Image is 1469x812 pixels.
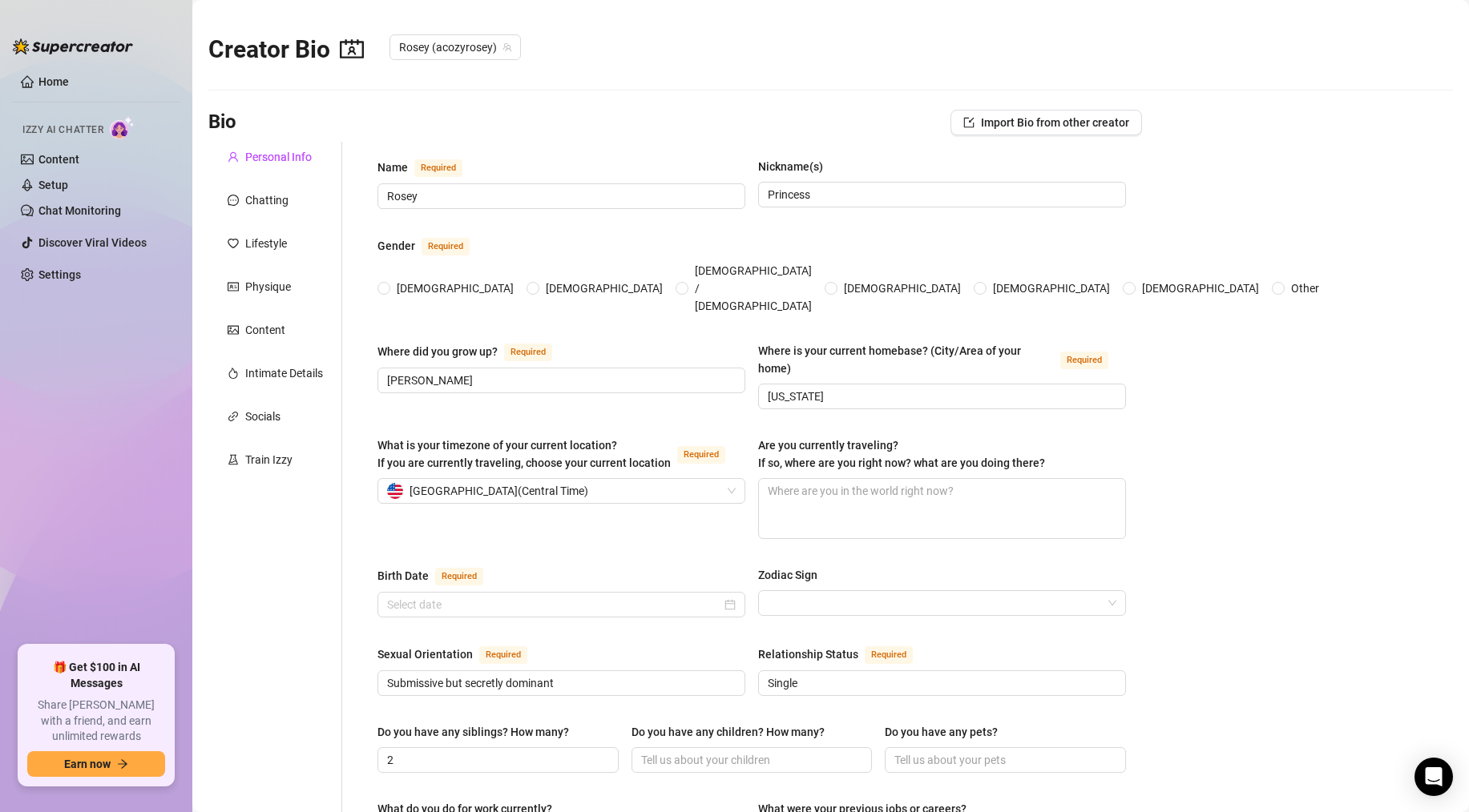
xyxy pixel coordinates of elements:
[885,723,998,741] div: Do you have any pets?
[504,344,552,361] span: Required
[377,723,580,741] label: Do you have any siblings? How many?
[758,158,823,175] div: Nickname(s)
[387,674,732,692] input: Sexual Orientation
[64,758,111,770] span: Earn now
[677,446,725,464] span: Required
[228,454,239,465] span: experiment
[117,758,128,770] span: arrow-right
[228,281,239,292] span: idcard
[768,388,1113,405] input: Where is your current homebase? (City/Area of your home)
[387,483,403,499] img: us
[377,645,473,663] div: Sexual Orientation
[245,364,323,382] div: Intimate Details
[539,279,669,297] span: [DEMOGRAPHIC_DATA]
[632,723,836,741] label: Do you have any children? How many?
[340,37,364,61] span: contacts
[245,321,285,339] div: Content
[38,236,147,249] a: Discover Viral Videos
[950,110,1142,135] button: Import Bio from other creator
[228,195,239,206] span: message
[38,179,68,191] a: Setup
[377,159,408,176] div: Name
[837,279,967,297] span: [DEMOGRAPHIC_DATA]
[768,186,1113,203] input: Nickname(s)
[377,236,487,255] label: Gender
[885,723,1009,741] label: Do you have any pets?
[1136,279,1265,297] span: [DEMOGRAPHIC_DATA]
[894,751,1113,769] input: Do you have any pets?
[377,343,498,360] div: Where did you grow up?
[377,566,501,585] label: Birth Date
[1285,279,1326,297] span: Other
[245,451,293,468] div: Train Izzy
[865,646,913,664] span: Required
[38,75,69,88] a: Home
[390,279,520,297] span: [DEMOGRAPHIC_DATA]
[208,110,236,135] h3: Bio
[387,751,606,769] input: Do you have any siblings? How many?
[768,674,1113,692] input: Relationship Status
[245,278,291,295] div: Physique
[758,342,1126,377] label: Where is your current homebase? (City/Area of your home)
[377,645,545,664] label: Sexual Orientation
[245,235,287,252] div: Lifestyle
[758,158,834,175] label: Nickname(s)
[377,158,480,177] label: Name
[27,697,165,745] span: Share [PERSON_NAME] with a friend, and earn unlimited rewards
[245,148,312,166] div: Personal Info
[758,566,817,584] div: Zodiac Sign
[377,439,671,469] span: What is your timezone of your current location? If you are currently traveling, choose your curre...
[479,646,527,664] span: Required
[38,204,121,217] a: Chat Monitoring
[387,372,732,389] input: Where did you grow up?
[688,262,818,315] span: [DEMOGRAPHIC_DATA] / [DEMOGRAPHIC_DATA]
[377,237,415,255] div: Gender
[502,42,512,52] span: team
[981,116,1129,129] span: Import Bio from other creator
[245,408,280,425] div: Socials
[641,751,860,769] input: Do you have any children? How many?
[435,568,483,585] span: Required
[228,151,239,163] span: user
[758,566,829,584] label: Zodiac Sign
[387,596,721,613] input: Birth Date
[27,751,165,777] button: Earn nowarrow-right
[410,479,588,503] span: [GEOGRAPHIC_DATA] ( Central Time )
[377,723,569,741] div: Do you have any siblings? How many?
[422,238,470,255] span: Required
[987,279,1116,297] span: [DEMOGRAPHIC_DATA]
[387,187,732,205] input: Name
[38,268,81,281] a: Settings
[228,324,239,336] span: picture
[377,567,429,585] div: Birth Date
[963,117,975,128] span: import
[758,645,930,664] label: Relationship Status
[414,159,462,177] span: Required
[228,411,239,422] span: link
[245,191,289,209] div: Chatting
[377,342,570,361] label: Where did you grow up?
[27,660,165,691] span: 🎁 Get $100 in AI Messages
[22,123,103,138] span: Izzy AI Chatter
[632,723,825,741] div: Do you have any children? How many?
[758,342,1054,377] div: Where is your current homebase? (City/Area of your home)
[758,645,858,663] div: Relationship Status
[228,368,239,379] span: fire
[1415,758,1453,796] div: Open Intercom Messenger
[38,153,79,166] a: Content
[399,35,511,59] span: Rosey (acozyrosey)
[1060,352,1108,369] span: Required
[13,38,133,54] img: logo-BBDzfeDw.svg
[110,116,135,139] img: AI Chatter
[228,238,239,249] span: heart
[758,439,1045,469] span: Are you currently traveling? If so, where are you right now? what are you doing there?
[208,34,364,65] h2: Creator Bio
